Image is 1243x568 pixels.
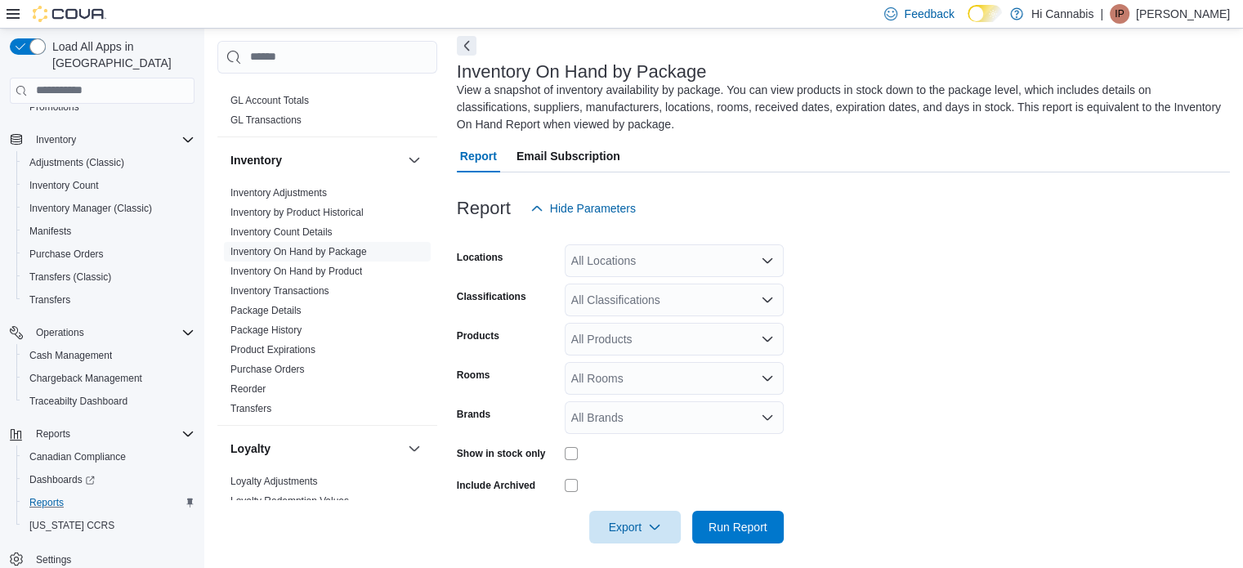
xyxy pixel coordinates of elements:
[29,179,99,192] span: Inventory Count
[230,343,315,356] span: Product Expirations
[589,511,681,543] button: Export
[230,305,302,316] a: Package Details
[405,58,424,78] button: Finance
[230,114,302,126] a: GL Transactions
[457,408,490,421] label: Brands
[217,91,437,136] div: Finance
[23,346,118,365] a: Cash Management
[230,245,367,258] span: Inventory On Hand by Package
[29,130,194,150] span: Inventory
[29,395,127,408] span: Traceabilty Dashboard
[230,206,364,219] span: Inventory by Product Historical
[23,290,194,310] span: Transfers
[29,156,124,169] span: Adjustments (Classic)
[457,290,526,303] label: Classifications
[23,369,194,388] span: Chargeback Management
[23,447,194,467] span: Canadian Compliance
[16,367,201,390] button: Chargeback Management
[457,251,503,264] label: Locations
[46,38,194,71] span: Load All Apps in [GEOGRAPHIC_DATA]
[457,82,1222,133] div: View a snapshot of inventory availability by package. You can view products in stock down to the ...
[1100,4,1103,24] p: |
[29,323,91,342] button: Operations
[230,441,271,457] h3: Loyalty
[29,202,152,215] span: Inventory Manager (Classic)
[217,472,437,517] div: Loyalty
[524,192,642,225] button: Hide Parameters
[230,363,305,376] span: Purchase Orders
[23,244,110,264] a: Purchase Orders
[709,519,767,535] span: Run Report
[23,447,132,467] a: Canadian Compliance
[230,441,401,457] button: Loyalty
[230,207,364,218] a: Inventory by Product Historical
[230,95,309,106] a: GL Account Totals
[457,369,490,382] label: Rooms
[36,553,71,566] span: Settings
[230,152,401,168] button: Inventory
[23,97,86,117] a: Promotions
[761,254,774,267] button: Open list of options
[23,199,159,218] a: Inventory Manager (Classic)
[692,511,784,543] button: Run Report
[457,329,499,342] label: Products
[230,284,329,297] span: Inventory Transactions
[457,479,535,492] label: Include Archived
[217,183,437,425] div: Inventory
[16,390,201,413] button: Traceabilty Dashboard
[23,391,134,411] a: Traceabilty Dashboard
[230,383,266,395] a: Reorder
[405,150,424,170] button: Inventory
[23,153,194,172] span: Adjustments (Classic)
[23,176,105,195] a: Inventory Count
[405,439,424,458] button: Loyalty
[230,226,333,238] a: Inventory Count Details
[230,186,327,199] span: Inventory Adjustments
[761,333,774,346] button: Open list of options
[29,323,194,342] span: Operations
[230,304,302,317] span: Package Details
[23,470,194,490] span: Dashboards
[29,450,126,463] span: Canadian Compliance
[23,244,194,264] span: Purchase Orders
[460,140,497,172] span: Report
[23,267,118,287] a: Transfers (Classic)
[29,372,142,385] span: Chargeback Management
[3,321,201,344] button: Operations
[968,5,1002,22] input: Dark Mode
[16,468,201,491] a: Dashboards
[230,495,349,507] a: Loyalty Redemption Values
[23,290,77,310] a: Transfers
[16,288,201,311] button: Transfers
[36,427,70,441] span: Reports
[3,128,201,151] button: Inventory
[516,140,620,172] span: Email Subscription
[457,447,546,460] label: Show in stock only
[230,152,282,168] h3: Inventory
[29,225,71,238] span: Manifests
[230,476,318,487] a: Loyalty Adjustments
[457,199,511,218] h3: Report
[761,411,774,424] button: Open list of options
[29,130,83,150] button: Inventory
[16,491,201,514] button: Reports
[550,200,636,217] span: Hide Parameters
[1136,4,1230,24] p: [PERSON_NAME]
[23,346,194,365] span: Cash Management
[599,511,671,543] span: Export
[23,369,149,388] a: Chargeback Management
[230,265,362,278] span: Inventory On Hand by Product
[230,324,302,337] span: Package History
[457,36,476,56] button: Next
[29,271,111,284] span: Transfers (Classic)
[23,97,194,117] span: Promotions
[16,174,201,197] button: Inventory Count
[230,266,362,277] a: Inventory On Hand by Product
[230,114,302,127] span: GL Transactions
[16,197,201,220] button: Inventory Manager (Classic)
[230,285,329,297] a: Inventory Transactions
[230,364,305,375] a: Purchase Orders
[23,153,131,172] a: Adjustments (Classic)
[29,424,194,444] span: Reports
[23,516,194,535] span: Washington CCRS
